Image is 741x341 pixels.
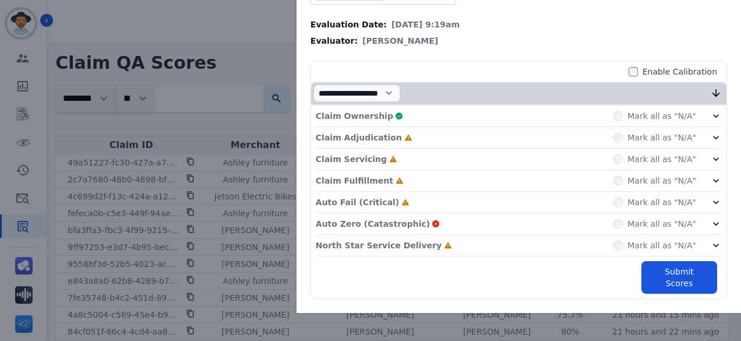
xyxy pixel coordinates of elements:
[310,35,727,47] div: Evaluator:
[362,35,438,47] span: [PERSON_NAME]
[316,175,393,187] p: Claim Fulfillment
[316,153,387,165] p: Claim Servicing
[643,66,717,78] label: Enable Calibration
[316,240,442,251] p: North Star Service Delivery
[641,261,717,294] button: Submit Scores
[391,19,460,30] span: [DATE] 9:19am
[627,240,696,251] label: Mark all as "N/A"
[310,19,727,30] div: Evaluation Date:
[627,110,696,122] label: Mark all as "N/A"
[627,175,696,187] label: Mark all as "N/A"
[316,110,393,122] p: Claim Ownership
[316,196,399,208] p: Auto Fail (Critical)
[627,153,696,165] label: Mark all as "N/A"
[316,132,402,143] p: Claim Adjudication
[627,196,696,208] label: Mark all as "N/A"
[627,218,696,230] label: Mark all as "N/A"
[627,132,696,143] label: Mark all as "N/A"
[316,218,430,230] p: Auto Zero (Catastrophic)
